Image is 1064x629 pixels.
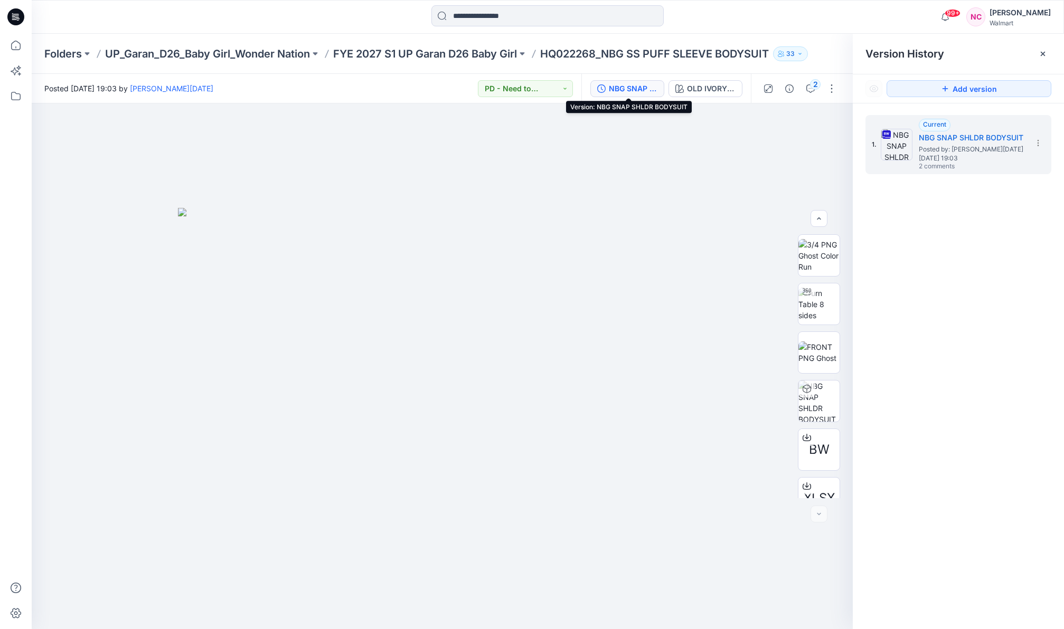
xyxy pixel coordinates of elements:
[130,84,213,93] a: [PERSON_NAME][DATE]
[798,239,840,272] img: 3/4 PNG Ghost Color Run
[990,6,1051,19] div: [PERSON_NAME]
[802,80,819,97] button: 2
[798,288,840,321] img: Turn Table 8 sides
[781,80,798,97] button: Details
[881,129,912,160] img: NBG SNAP SHLDR BODYSUIT
[923,120,946,128] span: Current
[966,7,985,26] div: NC
[887,80,1051,97] button: Add version
[809,440,830,459] span: BW
[105,46,310,61] a: UP_Garan_D26_Baby Girl_Wonder Nation
[773,46,808,61] button: 33
[687,83,736,94] div: OLD IVORY CREAM
[44,46,82,61] a: Folders
[609,83,657,94] div: NBG SNAP SHLDR BODYSUIT
[919,131,1024,144] h5: NBG SNAP SHLDR BODYSUIT
[872,140,877,149] span: 1.
[798,341,840,364] img: FRONT PNG Ghost
[945,9,961,17] span: 99+
[590,80,664,97] button: NBG SNAP SHLDR BODYSUIT
[865,47,944,60] span: Version History
[804,489,835,508] span: XLSX
[786,48,795,60] p: 33
[1039,50,1047,58] button: Close
[44,83,213,94] span: Posted [DATE] 19:03 by
[919,155,1024,162] span: [DATE] 19:03
[178,208,706,629] img: eyJhbGciOiJIUzI1NiIsImtpZCI6IjAiLCJzbHQiOiJzZXMiLCJ0eXAiOiJKV1QifQ.eyJkYXRhIjp7InR5cGUiOiJzdG9yYW...
[798,380,840,422] img: NBG SNAP SHLDR BODYSUIT OLD IVORY CREAM
[540,46,769,61] p: HQ022268_NBG SS PUFF SLEEVE BODYSUIT
[333,46,517,61] a: FYE 2027 S1 UP Garan D26 Baby Girl
[668,80,742,97] button: OLD IVORY CREAM
[865,80,882,97] button: Show Hidden Versions
[919,144,1024,155] span: Posted by: Emahnuyah Noel
[990,19,1051,27] div: Walmart
[810,79,821,90] div: 2
[919,163,993,171] span: 2 comments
